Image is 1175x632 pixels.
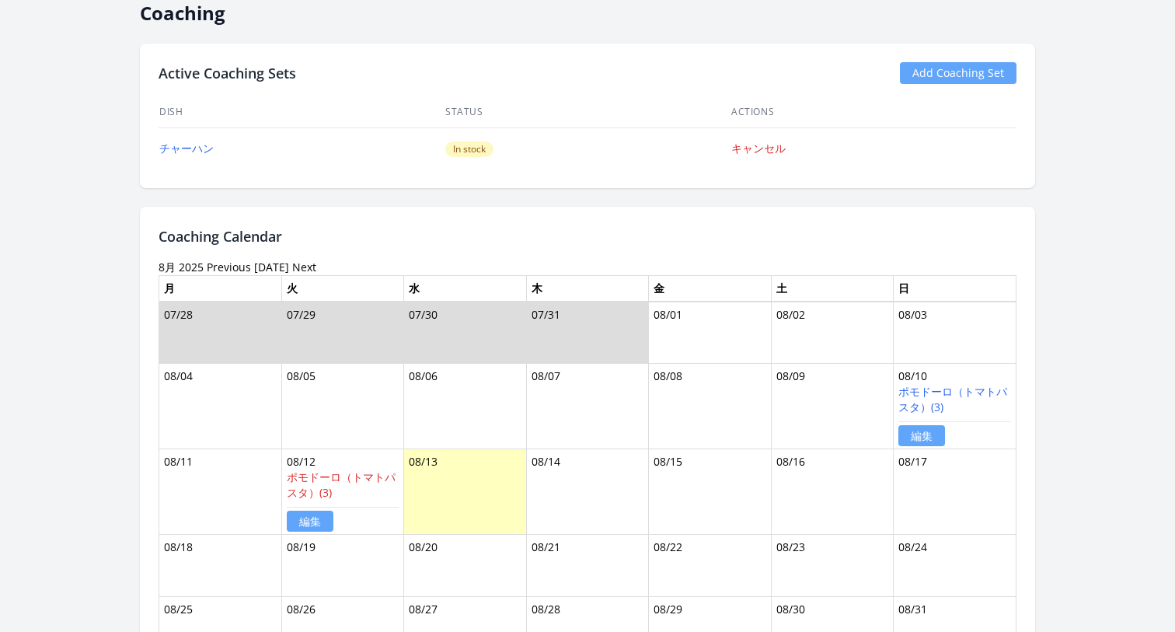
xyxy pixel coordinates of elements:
a: ポモドーロ（トマトパスタ）(3) [287,470,396,500]
h2: Active Coaching Sets [159,62,296,84]
th: Status [445,96,730,128]
a: Next [292,260,316,274]
th: Actions [730,96,1016,128]
td: 08/01 [649,302,772,364]
time: 8月 2025 [159,260,204,274]
td: 08/07 [526,364,649,449]
th: 火 [281,275,404,302]
td: 08/11 [159,449,282,535]
a: Add Coaching Set [900,62,1016,84]
a: 編集 [287,511,333,532]
td: 07/30 [404,302,527,364]
a: キャンセル [731,141,786,155]
th: 木 [526,275,649,302]
td: 08/18 [159,535,282,597]
th: 日 [894,275,1016,302]
td: 08/24 [894,535,1016,597]
a: [DATE] [254,260,289,274]
th: 金 [649,275,772,302]
td: 08/09 [771,364,894,449]
td: 08/04 [159,364,282,449]
th: 土 [771,275,894,302]
td: 08/22 [649,535,772,597]
td: 08/19 [281,535,404,597]
td: 07/31 [526,302,649,364]
a: Previous [207,260,251,274]
a: ポモドーロ（トマトパスタ）(3) [898,384,1007,414]
td: 08/16 [771,449,894,535]
td: 08/03 [894,302,1016,364]
td: 08/23 [771,535,894,597]
td: 08/20 [404,535,527,597]
td: 08/15 [649,449,772,535]
td: 08/13 [404,449,527,535]
th: Dish [159,96,445,128]
a: チャーハン [159,141,214,155]
td: 08/14 [526,449,649,535]
td: 08/17 [894,449,1016,535]
td: 07/29 [281,302,404,364]
td: 08/12 [281,449,404,535]
td: 08/05 [281,364,404,449]
td: 08/06 [404,364,527,449]
td: 07/28 [159,302,282,364]
td: 08/21 [526,535,649,597]
th: 月 [159,275,282,302]
td: 08/10 [894,364,1016,449]
td: 08/08 [649,364,772,449]
a: 編集 [898,425,945,446]
h2: Coaching Calendar [159,225,1016,247]
th: 水 [404,275,527,302]
td: 08/02 [771,302,894,364]
span: In stock [445,141,493,157]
